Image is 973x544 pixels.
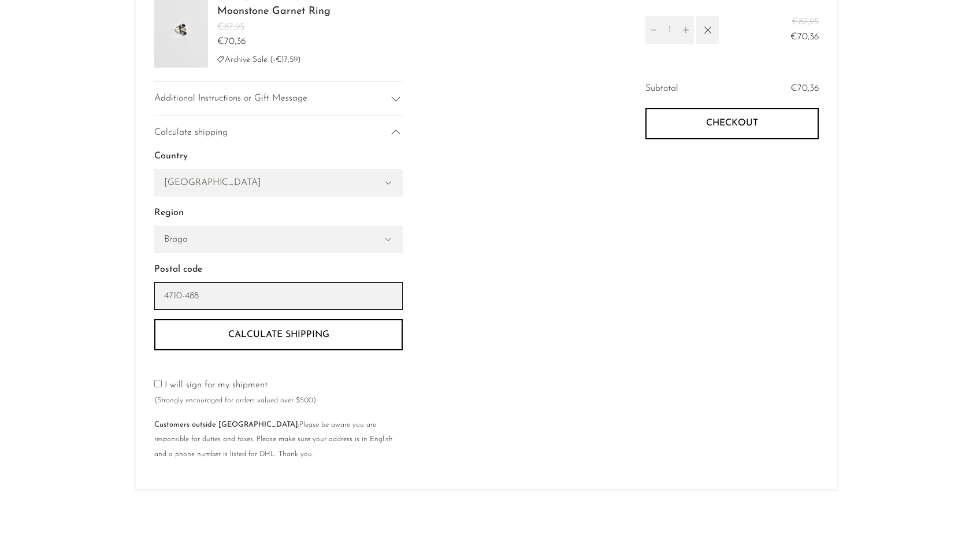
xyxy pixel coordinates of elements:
s: €87,95 [217,20,330,35]
div: Calculate shipping [154,116,403,150]
label: Postal code [154,262,403,277]
button: Calculate shipping [154,319,403,350]
small: Please be aware you are responsible for duties and taxes. Please make sure your address is in Eng... [154,421,393,458]
a: Moonstone Garnet Ring [217,6,330,17]
input: Quantity [662,16,678,44]
span: Subtotal [645,82,678,97]
iframe: PayPal-paypal [645,160,819,191]
span: €70,36 [790,30,819,45]
label: Region [154,206,403,221]
button: Increment [678,16,694,44]
span: Additional Instructions or Gift Message [154,91,307,106]
span: €70,36 [790,84,819,93]
b: Customers outside [GEOGRAPHIC_DATA]: [154,421,299,428]
button: Checkout [645,108,819,139]
span: Calculate shipping [154,125,228,140]
div: Additional Instructions or Gift Message [154,82,403,116]
s: €87,95 [790,15,819,30]
li: Archive Sale (- ) [217,54,330,66]
small: (Strongly encouraged for orders valued over $500) [154,397,316,404]
span: Checkout [706,118,758,129]
span: €70,36 [217,35,330,50]
label: I will sign for my shipment [154,380,316,405]
button: Decrement [645,16,662,44]
label: Country [154,149,403,164]
span: €17,59 [276,55,298,64]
